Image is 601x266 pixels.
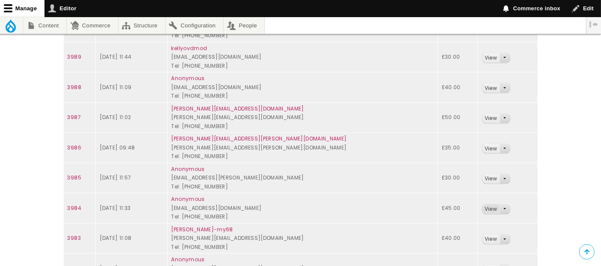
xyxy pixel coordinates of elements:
td: [PERSON_NAME][EMAIL_ADDRESS][DOMAIN_NAME] Tel: [PHONE_NUMBER] [167,102,438,133]
a: 3983 [68,234,81,242]
td: £35.00 [438,133,477,163]
a: 3987 [68,114,81,121]
a: View [482,204,500,214]
td: £45.00 [438,193,477,224]
a: 3986 [68,144,81,151]
a: View [482,83,500,93]
td: [EMAIL_ADDRESS][DOMAIN_NAME] Tel: [PHONE_NUMBER] [167,42,438,72]
a: 3984 [68,204,81,212]
a: 3985 [68,174,81,181]
td: £40.00 [438,72,477,103]
td: [PERSON_NAME][EMAIL_ADDRESS][DOMAIN_NAME] Tel: [PHONE_NUMBER] [167,223,438,254]
a: [PERSON_NAME][EMAIL_ADDRESS][PERSON_NAME][DOMAIN_NAME] [172,135,347,142]
a: Commerce [67,17,118,34]
a: View [482,234,500,244]
a: [PERSON_NAME][EMAIL_ADDRESS][DOMAIN_NAME] [172,105,304,112]
button: Vertical orientation [586,17,601,32]
time: [DATE] 11:33 [100,204,130,212]
a: Structure [118,17,165,34]
time: [DATE] 11:08 [100,234,131,242]
time: [DATE] 11:09 [100,84,131,91]
a: Configuration [166,17,223,34]
td: [EMAIL_ADDRESS][PERSON_NAME][DOMAIN_NAME] Tel: [PHONE_NUMBER] [167,163,438,193]
td: £40.00 [438,223,477,254]
td: £30.00 [438,42,477,72]
a: 3989 [68,53,81,60]
a: View [482,53,500,63]
a: [PERSON_NAME]-my68 [172,226,233,233]
a: Anonymous [172,256,205,263]
a: Anonymous [172,75,205,82]
a: Anonymous [172,195,205,203]
a: People [224,17,265,34]
a: Content [23,17,66,34]
td: [EMAIL_ADDRESS][DOMAIN_NAME] Tel: [PHONE_NUMBER] [167,72,438,103]
a: 3988 [68,84,81,91]
a: View [482,114,500,123]
time: [DATE] 11:44 [100,53,131,60]
td: [EMAIL_ADDRESS][DOMAIN_NAME] Tel: [PHONE_NUMBER] [167,193,438,224]
td: £30.00 [438,163,477,193]
time: [DATE] 11:02 [100,114,131,121]
a: View [482,144,500,154]
a: View [482,174,500,184]
td: £50.00 [438,102,477,133]
td: [PERSON_NAME][EMAIL_ADDRESS][PERSON_NAME][DOMAIN_NAME] Tel: [PHONE_NUMBER] [167,133,438,163]
a: Anonymous [172,165,205,173]
a: kellyovdmod [172,45,207,52]
time: [DATE] 09:48 [100,144,135,151]
time: [DATE] 11:57 [100,174,131,181]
